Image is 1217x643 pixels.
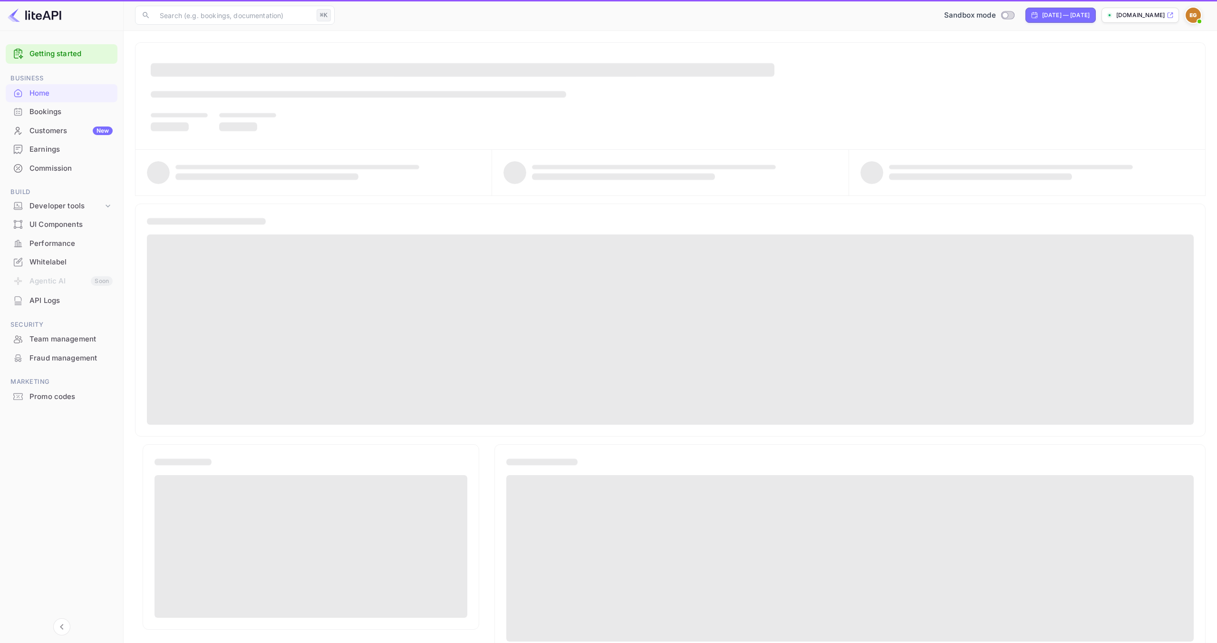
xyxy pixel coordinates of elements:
[6,84,117,103] div: Home
[29,353,113,364] div: Fraud management
[93,127,113,135] div: New
[6,388,117,406] div: Promo codes
[6,103,117,120] a: Bookings
[6,159,117,178] div: Commission
[6,159,117,177] a: Commission
[29,334,113,345] div: Team management
[6,234,117,253] div: Performance
[29,107,113,117] div: Bookings
[1042,11,1090,19] div: [DATE] — [DATE]
[6,215,117,233] a: UI Components
[6,215,117,234] div: UI Components
[6,84,117,102] a: Home
[53,618,70,635] button: Collapse navigation
[6,253,117,271] a: Whitelabel
[6,388,117,405] a: Promo codes
[29,219,113,230] div: UI Components
[6,234,117,252] a: Performance
[6,349,117,367] a: Fraud management
[6,292,117,309] a: API Logs
[6,253,117,272] div: Whitelabel
[29,295,113,306] div: API Logs
[6,122,117,140] div: CustomersNew
[29,88,113,99] div: Home
[6,73,117,84] span: Business
[940,10,1018,21] div: Switch to Production mode
[6,122,117,139] a: CustomersNew
[944,10,996,21] span: Sandbox mode
[29,257,113,268] div: Whitelabel
[8,8,61,23] img: LiteAPI logo
[29,144,113,155] div: Earnings
[154,6,313,25] input: Search (e.g. bookings, documentation)
[29,201,103,212] div: Developer tools
[29,163,113,174] div: Commission
[6,330,117,349] div: Team management
[29,126,113,136] div: Customers
[6,377,117,387] span: Marketing
[6,320,117,330] span: Security
[6,292,117,310] div: API Logs
[6,330,117,348] a: Team management
[29,238,113,249] div: Performance
[1186,8,1201,23] img: Eduardo Granados
[317,9,331,21] div: ⌘K
[29,391,113,402] div: Promo codes
[6,187,117,197] span: Build
[6,140,117,159] div: Earnings
[29,49,113,59] a: Getting started
[1025,8,1096,23] div: Click to change the date range period
[6,103,117,121] div: Bookings
[6,349,117,368] div: Fraud management
[6,140,117,158] a: Earnings
[6,44,117,64] div: Getting started
[1116,11,1165,19] p: [DOMAIN_NAME]
[6,198,117,214] div: Developer tools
